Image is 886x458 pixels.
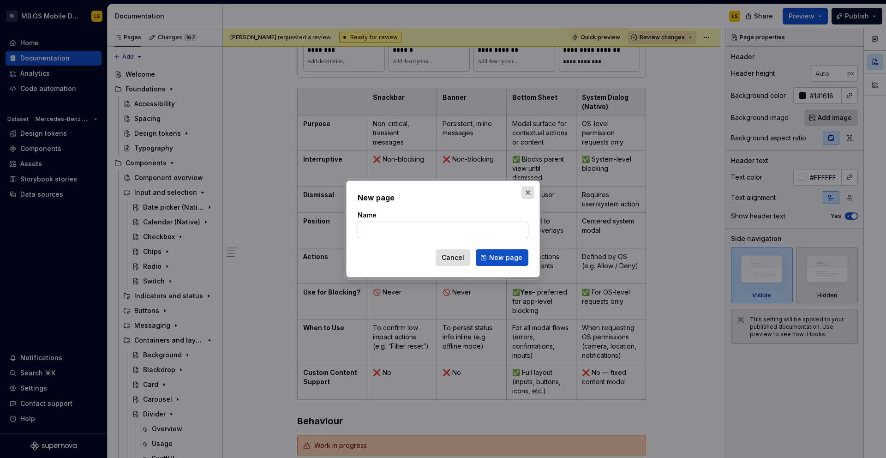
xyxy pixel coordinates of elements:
[358,192,528,203] h2: New page
[476,249,528,266] button: New page
[358,211,377,220] label: Name
[442,253,464,262] span: Cancel
[436,249,470,266] button: Cancel
[489,253,522,262] span: New page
